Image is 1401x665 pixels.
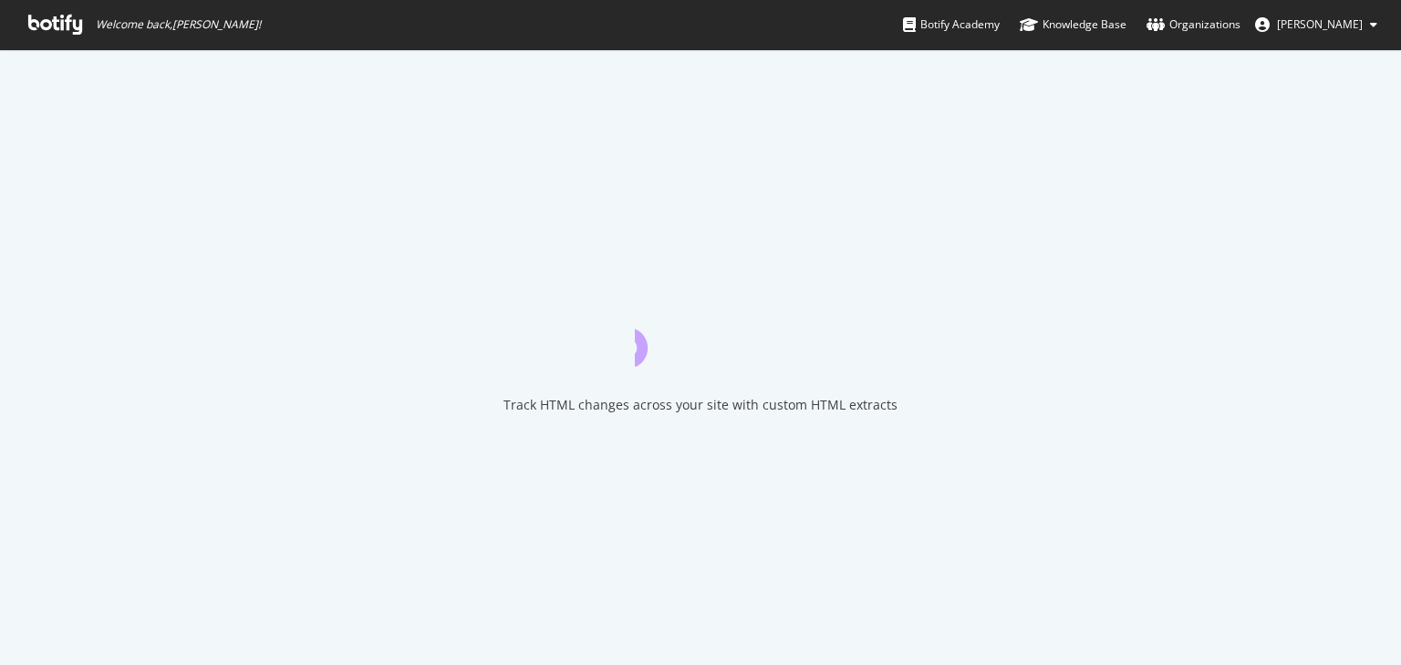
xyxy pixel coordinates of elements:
span: Da Silva Eva [1277,16,1363,32]
button: [PERSON_NAME] [1240,10,1392,39]
div: animation [635,301,766,367]
div: Organizations [1147,16,1240,34]
div: Botify Academy [903,16,1000,34]
span: Welcome back, [PERSON_NAME] ! [96,17,261,32]
div: Track HTML changes across your site with custom HTML extracts [503,396,898,414]
div: Knowledge Base [1020,16,1126,34]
